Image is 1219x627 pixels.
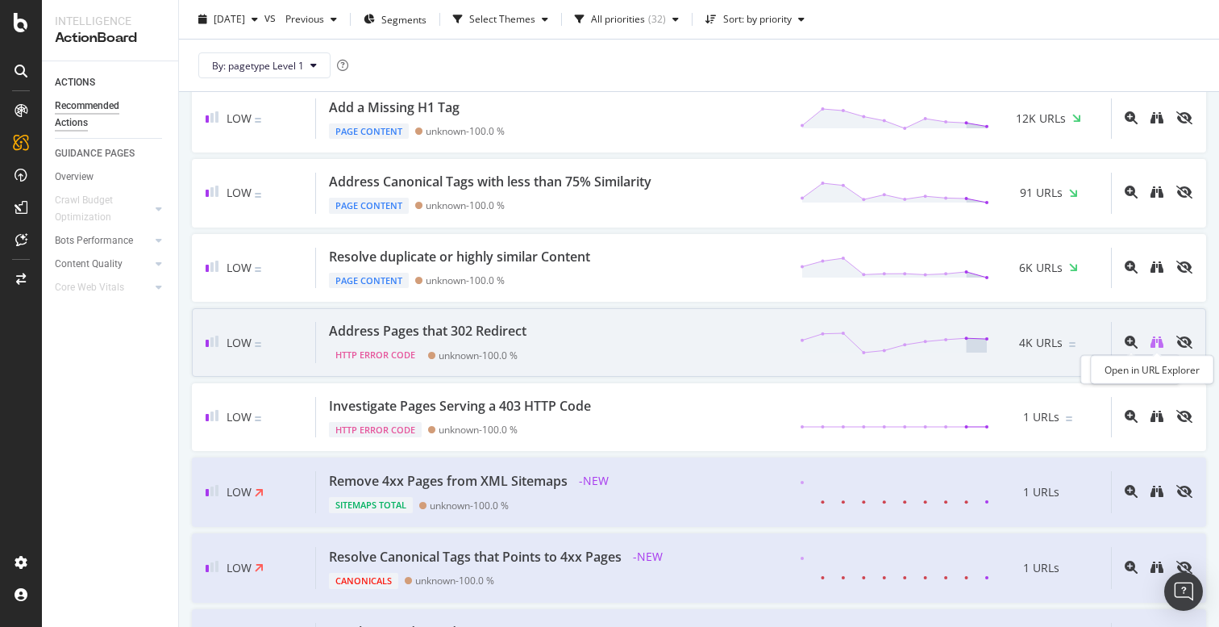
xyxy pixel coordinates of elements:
[1023,484,1059,500] span: 1 URLs
[214,12,245,26] span: 2025 Sep. 26th
[1150,409,1163,424] a: binoculars
[1081,356,1180,384] div: Open Quickview
[329,397,591,416] div: Investigate Pages Serving a 403 HTTP Code
[1125,261,1138,274] div: magnifying-glass-plus
[1023,409,1059,425] span: 1 URLs
[357,6,433,32] button: Segments
[1069,342,1075,347] img: Equal
[1150,111,1163,126] a: binoculars
[264,10,279,26] span: vs
[426,199,505,211] div: unknown - 100.0 %
[1176,261,1192,274] div: eye-slash
[1125,485,1138,498] div: magnifying-glass-plus
[55,74,167,91] a: ACTIONS
[55,169,94,186] div: Overview
[1150,335,1163,350] a: binoculars
[1150,560,1163,575] a: binoculars
[55,192,151,226] a: Crawl Budget Optimization
[1176,111,1192,124] div: eye-slash
[55,232,151,249] a: Bots Performance
[329,248,590,266] div: Resolve duplicate or highly similar Content
[329,548,622,566] div: Resolve Canonical Tags that Points to 4xx Pages
[439,349,518,362] div: unknown - 100.0 %
[55,279,124,296] div: Core Web Vitals
[447,6,555,32] button: Select Themes
[329,273,409,289] div: Page Content
[255,118,261,123] img: Equal
[591,15,645,24] div: All priorities
[574,471,614,491] span: - NEW
[212,58,304,72] span: By: pagetype Level 1
[55,279,151,296] a: Core Web Vitals
[381,12,426,26] span: Segments
[1125,111,1138,124] div: magnifying-glass-plus
[1125,186,1138,199] div: magnifying-glass-plus
[329,472,568,491] div: Remove 4xx Pages from XML Sitemaps
[55,192,139,226] div: Crawl Budget Optimization
[55,29,165,48] div: ActionBoard
[1125,410,1138,423] div: magnifying-glass-plus
[227,484,252,500] span: Low
[426,274,505,286] div: unknown - 100.0 %
[55,145,167,162] a: GUIDANCE PAGES
[55,256,151,273] a: Content Quality
[55,232,133,249] div: Bots Performance
[1016,111,1066,127] span: 12K URLs
[568,6,685,32] button: All priorities(32)
[227,185,252,200] span: Low
[329,422,422,438] div: HTTP Error Code
[255,193,261,198] img: Equal
[55,169,167,186] a: Overview
[1150,261,1163,274] div: binoculars
[1125,561,1138,574] div: magnifying-glass-plus
[55,98,167,132] a: Recommended Actions
[329,322,526,341] div: Address Pages that 302 Redirect
[255,416,261,421] img: Equal
[329,497,413,513] div: Sitemaps Total
[1176,186,1192,199] div: eye-slash
[469,15,535,24] div: Select Themes
[198,52,331,78] button: By: pagetype Level 1
[430,500,509,512] div: unknown - 100.0 %
[227,335,252,350] span: Low
[329,98,460,117] div: Add a Missing H1 Tag
[628,547,668,566] span: - NEW
[1150,186,1163,199] div: binoculars
[279,12,324,26] span: Previous
[1019,335,1063,351] span: 4K URLs
[1176,561,1192,574] div: eye-slash
[723,15,792,24] div: Sort: by priority
[1164,572,1203,611] div: Open Intercom Messenger
[1150,484,1163,500] a: binoculars
[648,15,666,24] div: ( 32 )
[1150,185,1163,200] a: binoculars
[1176,485,1192,498] div: eye-slash
[1020,185,1063,201] span: 91 URLs
[439,424,518,436] div: unknown - 100.0 %
[1066,416,1072,421] img: Equal
[1150,561,1163,574] div: binoculars
[1150,410,1163,423] div: binoculars
[699,6,811,32] button: Sort: by priority
[279,6,343,32] button: Previous
[192,6,264,32] button: [DATE]
[1150,336,1163,349] div: binoculars
[329,198,409,214] div: Page Content
[255,342,261,347] img: Equal
[329,573,398,589] div: Canonicals
[1091,356,1213,384] div: Open in URL Explorer
[329,173,651,191] div: Address Canonical Tags with less than 75% Similarity
[1150,260,1163,275] a: binoculars
[1150,485,1163,498] div: binoculars
[227,260,252,275] span: Low
[329,123,409,140] div: Page Content
[1125,336,1138,349] div: magnifying-glass-plus
[55,145,135,162] div: GUIDANCE PAGES
[55,13,165,29] div: Intelligence
[1019,260,1063,276] span: 6K URLs
[55,74,95,91] div: ACTIONS
[1176,410,1192,423] div: eye-slash
[329,347,422,363] div: HTTP Error Code
[227,111,252,126] span: Low
[415,575,494,587] div: unknown - 100.0 %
